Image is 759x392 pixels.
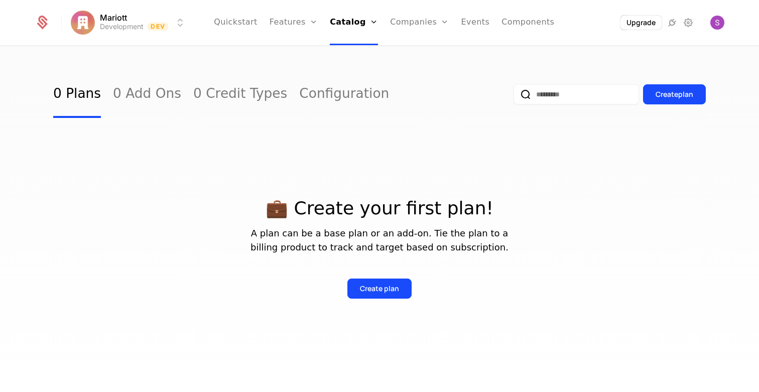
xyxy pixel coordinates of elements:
div: Create plan [360,284,399,294]
span: Mariott [100,14,127,22]
button: Open user button [710,16,724,30]
span: Dev [148,23,168,31]
p: A plan can be a base plan or an add-on. Tie the plan to a billing product to track and target bas... [53,226,706,254]
div: Development [100,22,144,32]
a: Integrations [666,17,678,29]
a: Settings [682,17,694,29]
a: 0 Plans [53,71,101,118]
button: Select environment [74,12,186,34]
p: 💼 Create your first plan! [53,198,706,218]
div: Create plan [656,89,693,99]
a: 0 Credit Types [193,71,287,118]
img: Mariott [71,11,95,35]
a: 0 Add Ons [113,71,181,118]
a: Configuration [299,71,389,118]
button: Create plan [347,279,412,299]
button: Createplan [643,84,706,104]
button: Upgrade [620,16,662,30]
img: Sowmya Kidambi [710,16,724,30]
